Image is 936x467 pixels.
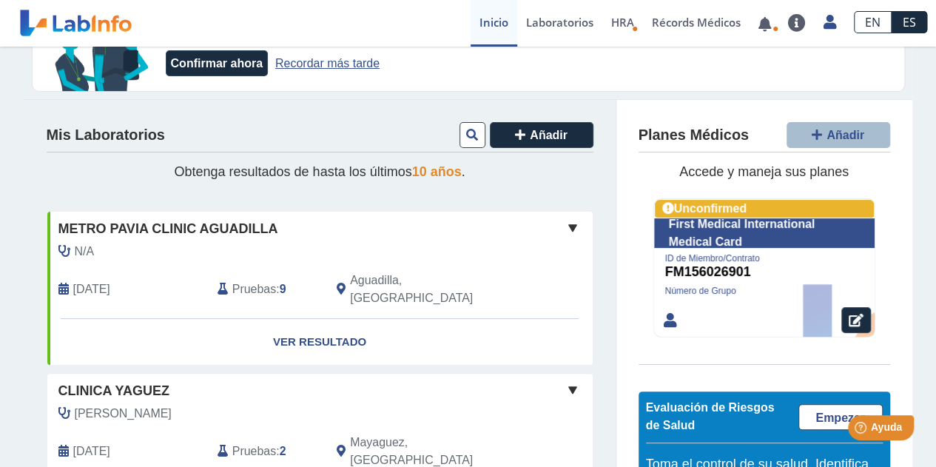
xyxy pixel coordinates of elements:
span: Metro Pavia Clinic Aguadilla [58,219,278,239]
span: Pruebas [232,280,276,298]
div: : [206,272,326,307]
h4: Planes Médicos [639,127,749,144]
span: 2025-10-07 [73,443,110,460]
b: 2 [280,445,286,457]
span: Aguadilla, PR [350,272,514,307]
a: Ver Resultado [47,319,593,366]
a: EN [854,11,892,33]
a: Empezar [798,404,883,430]
span: 2023-10-31 [73,280,110,298]
b: 9 [280,283,286,295]
a: Recordar más tarde [275,57,380,70]
iframe: Help widget launcher [804,409,920,451]
a: ES [892,11,927,33]
span: Accede y maneja sus planes [679,164,849,179]
span: Evaluación de Riesgos de Salud [646,401,775,431]
button: Añadir [787,122,890,148]
span: Obtenga resultados de hasta los últimos . [174,164,465,179]
span: Añadir [530,129,568,141]
h4: Mis Laboratorios [47,127,165,144]
span: Clinica Yaguez [58,381,169,401]
span: Echevarria Feliciano, Adalbert [75,405,172,423]
span: Pruebas [232,443,276,460]
button: Confirmar ahora [166,50,268,76]
span: 10 años [412,164,462,179]
span: HRA [611,15,634,30]
button: Añadir [490,122,593,148]
span: N/A [75,243,95,261]
span: Añadir [826,129,864,141]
